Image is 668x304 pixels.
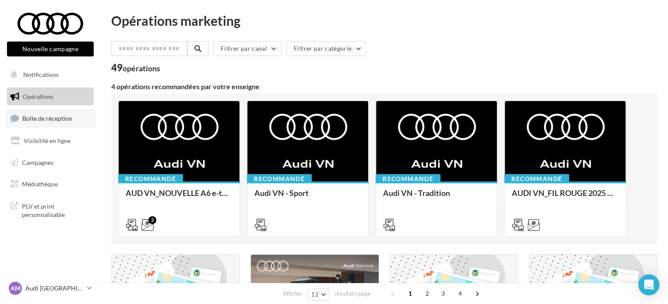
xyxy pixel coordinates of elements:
div: AUDI VN_FIL ROUGE 2025 - A1, Q2, Q3, Q5 et Q4 e-tron [512,189,619,206]
a: PLV et print personnalisable [5,197,95,223]
span: PLV et print personnalisable [22,200,90,219]
span: résultats/page [334,290,371,298]
div: opérations [123,64,160,72]
a: Opérations [5,87,95,106]
div: Open Intercom Messenger [638,274,659,295]
div: Recommandé [504,174,569,184]
button: Filtrer par canal [213,41,281,56]
span: Opérations [23,93,53,100]
div: Opérations marketing [111,14,657,27]
span: 1 [403,287,417,301]
span: Médiathèque [22,180,58,188]
span: 12 [311,291,319,298]
a: Visibilité en ligne [5,132,95,150]
a: Boîte de réception [5,109,95,128]
span: Boîte de réception [22,115,72,122]
span: AM [11,284,21,293]
div: AUD VN_NOUVELLE A6 e-tron [126,189,232,206]
span: Afficher [283,290,302,298]
div: 2 [148,216,156,224]
div: Audi VN - Sport [254,189,361,206]
div: Recommandé [118,174,183,184]
button: Nouvelle campagne [7,42,94,56]
span: 3 [436,287,450,301]
span: Campagnes [22,158,53,166]
div: Audi VN - Tradition [383,189,490,206]
span: 2 [420,287,434,301]
div: 49 [111,63,160,73]
span: 4 [453,287,467,301]
button: Notifications [5,66,92,84]
a: Campagnes [5,154,95,172]
div: Recommandé [376,174,440,184]
p: Audi [GEOGRAPHIC_DATA][PERSON_NAME] [25,284,84,293]
span: Notifications [23,71,59,78]
a: Médiathèque [5,175,95,193]
a: AM Audi [GEOGRAPHIC_DATA][PERSON_NAME] [7,280,94,297]
span: Visibilité en ligne [24,137,70,144]
button: Filtrer par catégorie [286,41,366,56]
div: Recommandé [247,174,312,184]
div: 4 opérations recommandées par votre enseigne [111,83,657,90]
button: 12 [307,288,330,301]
